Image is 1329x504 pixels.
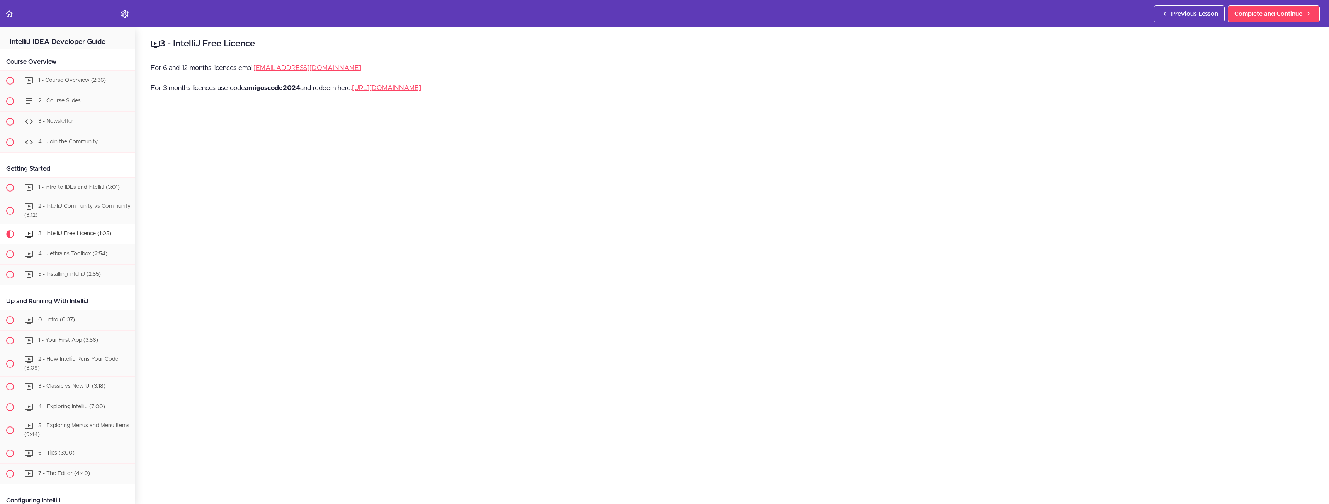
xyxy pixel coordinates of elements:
[1171,9,1218,19] span: Previous Lesson
[253,64,361,71] a: [EMAIL_ADDRESS][DOMAIN_NAME]
[5,9,14,19] svg: Back to course curriculum
[38,78,106,83] span: 1 - Course Overview (2:36)
[24,204,131,218] span: 2 - IntelliJ Community vs Community (3:12)
[1234,9,1302,19] span: Complete and Continue
[38,251,107,256] span: 4 - Jetbrains Toolbox (2:54)
[151,82,1314,94] p: For 3 months licences use code and redeem here:
[1154,5,1225,22] a: Previous Lesson
[38,185,120,190] span: 1 - Intro to IDEs and IntelliJ (3:01)
[151,37,1314,51] h2: 3 - IntelliJ Free Licence
[38,450,75,456] span: 6 - Tips (3:00)
[24,356,118,371] span: 2 - How IntelliJ Runs Your Code (3:09)
[38,98,81,104] span: 2 - Course Slides
[38,317,75,322] span: 0 - Intro (0:37)
[38,231,111,236] span: 3 - IntelliJ Free Licence (1:05)
[38,471,90,476] span: 7 - The Editor (4:40)
[38,384,105,389] span: 3 - Classic vs New UI (3:18)
[38,338,98,343] span: 1 - Your First App (3:56)
[245,85,300,91] strong: amigoscode2024
[38,404,105,410] span: 4 - Exploring IntelliJ (7:00)
[1228,5,1320,22] a: Complete and Continue
[24,423,129,438] span: 5 - Exploring Menus and Menu Items (9:44)
[151,62,1314,74] p: For 6 and 12 months licences email
[38,119,73,124] span: 3 - Newsletter
[120,9,129,19] svg: Settings Menu
[352,85,421,91] a: [URL][DOMAIN_NAME]
[38,272,101,277] span: 5 - Installing IntelliJ (2:55)
[38,139,98,144] span: 4 - Join the Community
